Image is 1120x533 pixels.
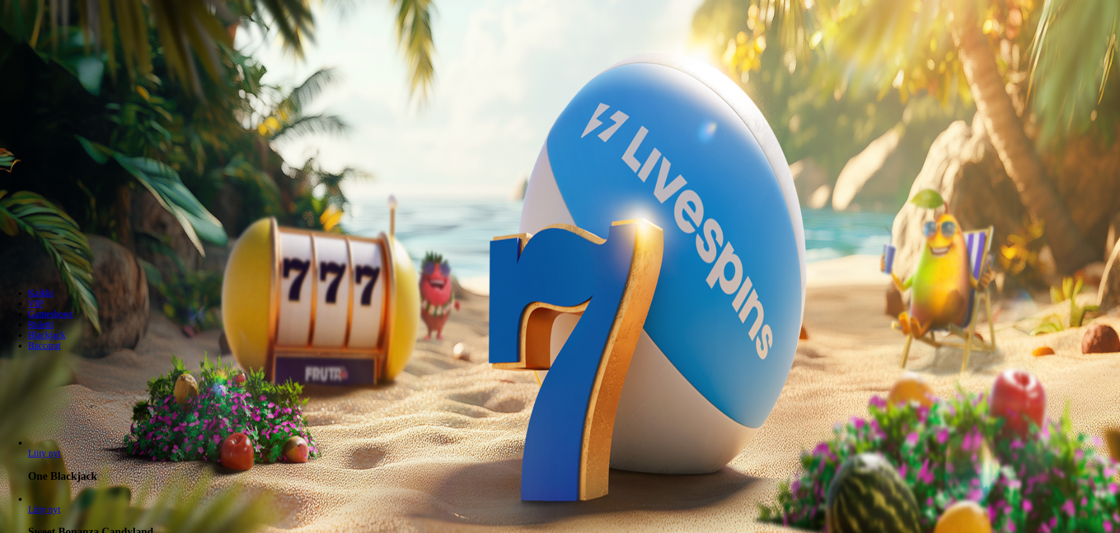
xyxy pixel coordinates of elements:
[28,504,61,514] span: Liity nyt
[28,298,43,308] a: VIP
[28,504,61,514] a: Sweet Bonanza Candyland
[28,448,61,458] a: One Blackjack
[28,309,73,319] a: Gameshowt
[5,268,1115,351] nav: Lobby
[28,288,54,298] a: Kaikki
[28,470,1115,483] h3: One Blackjack
[28,448,61,458] span: Liity nyt
[28,438,1115,483] article: One Blackjack
[28,319,54,329] a: Ruletti
[28,330,66,340] a: Blackjack
[5,268,1115,373] header: Lobby
[28,341,61,350] a: Baccarat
